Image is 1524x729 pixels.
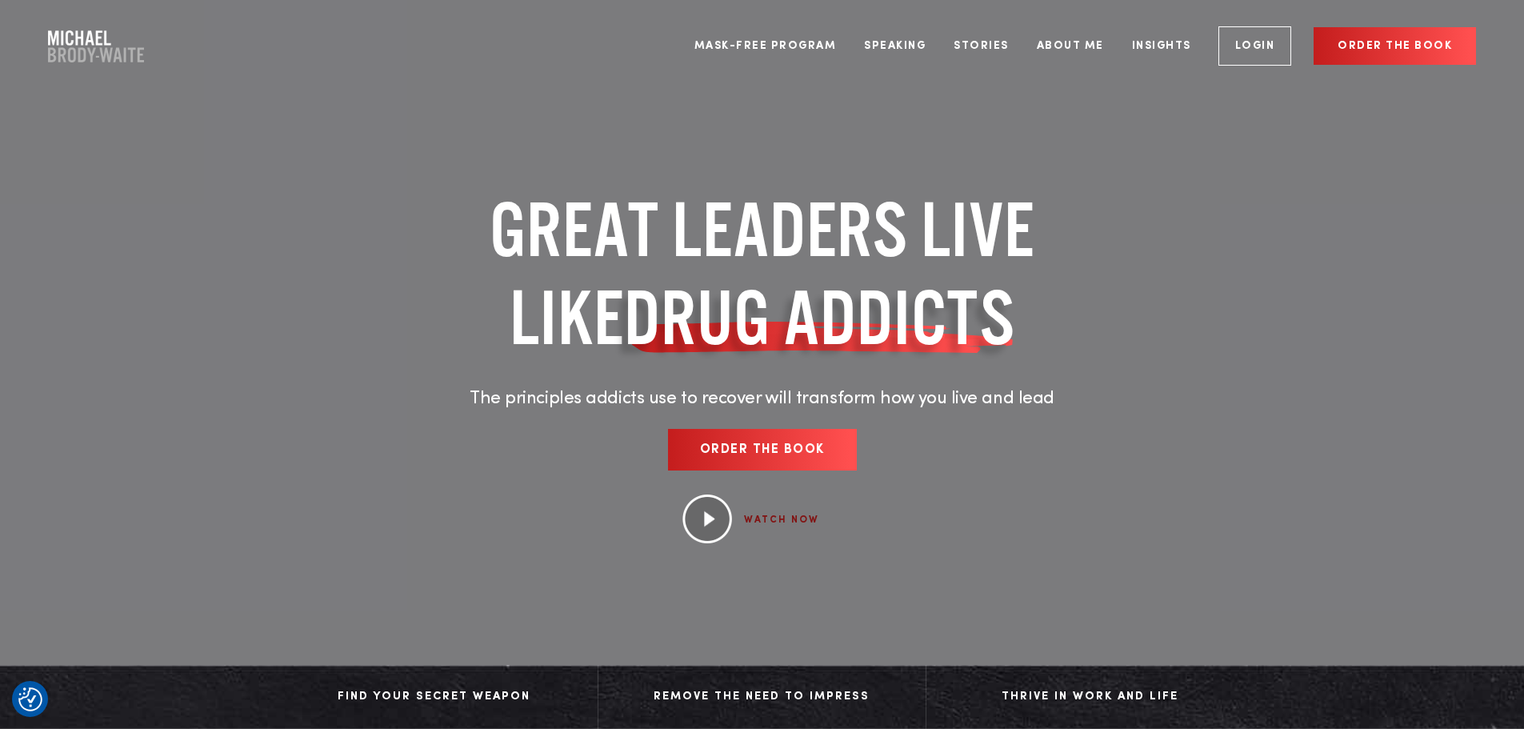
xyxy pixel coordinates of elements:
[614,685,910,709] div: Remove The Need to Impress
[18,687,42,711] button: Consent Preferences
[700,443,825,456] span: Order the book
[286,685,582,709] div: Find Your Secret Weapon
[48,30,144,62] a: Company Logo Company Logo
[1314,27,1476,65] a: Order the book
[390,186,1134,362] h1: GREAT LEADERS LIVE LIKE
[682,495,732,544] img: Play
[668,429,857,471] a: Order the book
[1025,16,1116,76] a: About Me
[1218,26,1292,66] a: Login
[744,515,819,525] a: WATCH NOW
[1120,16,1203,76] a: Insights
[942,685,1238,709] div: Thrive in Work and Life
[18,687,42,711] img: Revisit consent button
[852,16,938,76] a: Speaking
[624,274,1015,362] span: DRUG ADDICTS
[942,16,1021,76] a: Stories
[470,390,1054,407] span: The principles addicts use to recover will transform how you live and lead
[682,16,849,76] a: Mask-Free Program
